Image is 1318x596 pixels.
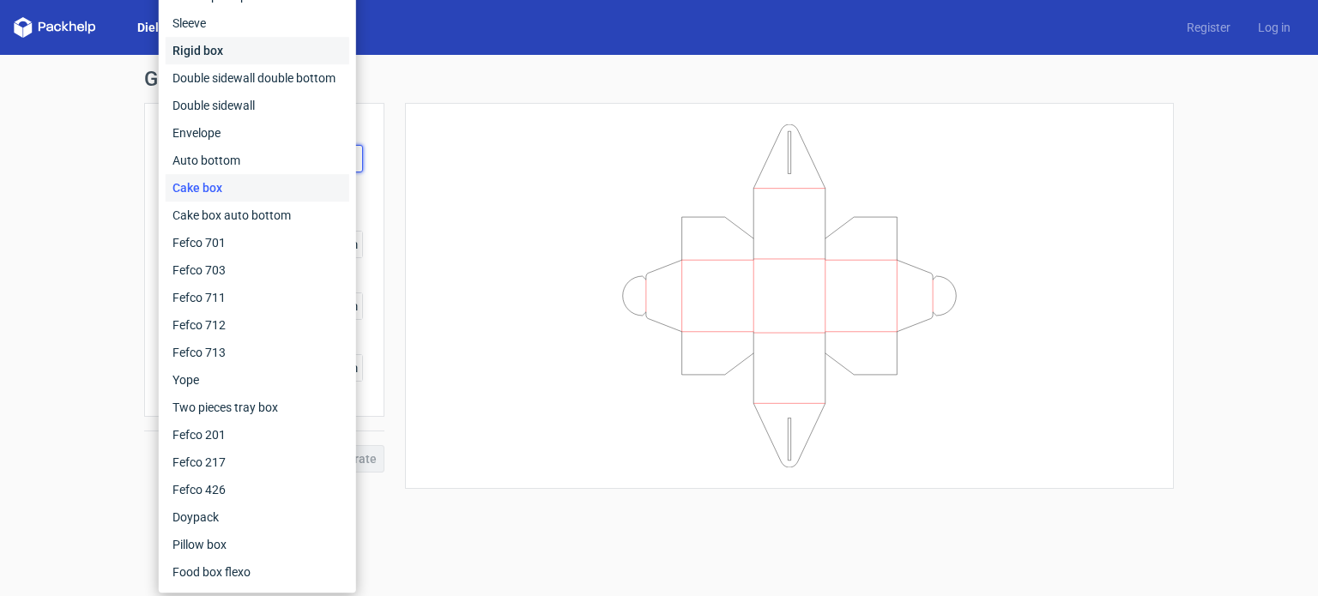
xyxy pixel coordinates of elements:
[166,174,349,202] div: Cake box
[166,92,349,119] div: Double sidewall
[166,394,349,421] div: Two pieces tray box
[166,476,349,503] div: Fefco 426
[166,147,349,174] div: Auto bottom
[144,69,1174,89] h1: Generate new dieline
[166,503,349,531] div: Doypack
[166,119,349,147] div: Envelope
[166,339,349,366] div: Fefco 713
[166,421,349,449] div: Fefco 201
[166,558,349,586] div: Food box flexo
[1244,19,1304,36] a: Log in
[166,229,349,256] div: Fefco 701
[166,37,349,64] div: Rigid box
[1173,19,1244,36] a: Register
[166,284,349,311] div: Fefco 711
[166,366,349,394] div: Yope
[166,256,349,284] div: Fefco 703
[166,311,349,339] div: Fefco 712
[166,449,349,476] div: Fefco 217
[124,19,196,36] a: Dielines
[166,202,349,229] div: Cake box auto bottom
[166,64,349,92] div: Double sidewall double bottom
[166,9,349,37] div: Sleeve
[166,531,349,558] div: Pillow box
